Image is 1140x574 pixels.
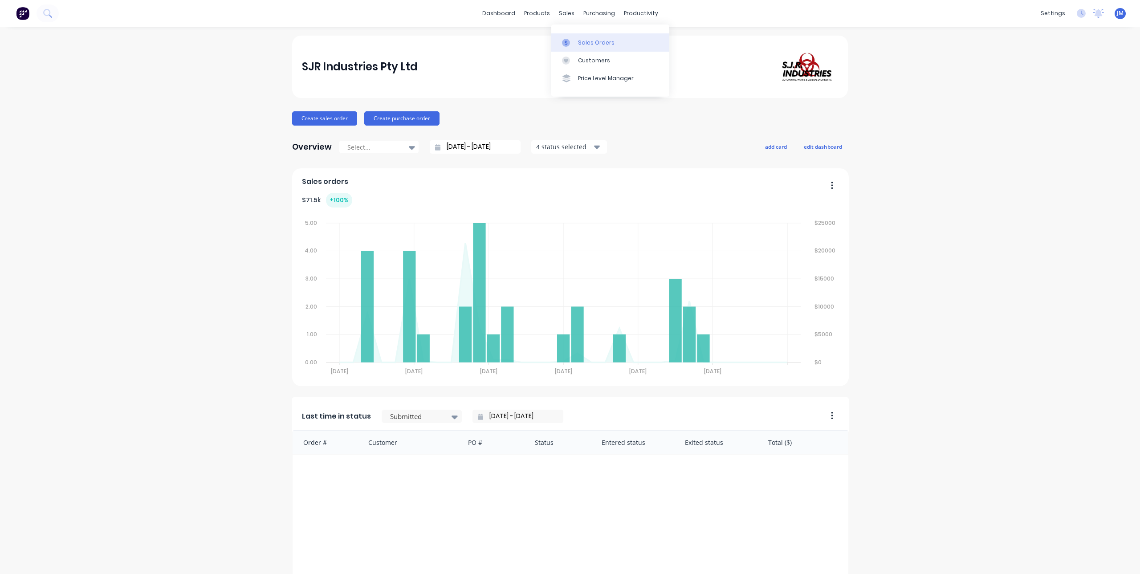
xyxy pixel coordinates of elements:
[1117,9,1124,17] span: JM
[307,330,317,338] tspan: 1.00
[292,111,357,126] button: Create sales order
[326,193,352,208] div: + 100 %
[815,358,822,366] tspan: $0
[305,303,317,310] tspan: 2.00
[459,431,526,454] div: PO #
[536,142,592,151] div: 4 status selected
[759,141,793,152] button: add card
[578,39,615,47] div: Sales Orders
[330,367,348,375] tspan: [DATE]
[551,33,669,51] a: Sales Orders
[578,57,610,65] div: Customers
[292,138,332,156] div: Overview
[815,275,835,282] tspan: $15000
[305,358,317,366] tspan: 0.00
[305,219,317,227] tspan: 5.00
[531,140,607,154] button: 4 status selected
[16,7,29,20] img: Factory
[359,431,460,454] div: Customer
[302,193,352,208] div: $ 71.5k
[630,367,647,375] tspan: [DATE]
[364,111,440,126] button: Create purchase order
[815,247,836,254] tspan: $20000
[759,431,848,454] div: Total ($)
[815,219,836,227] tspan: $25000
[302,58,418,76] div: SJR Industries Pty Ltd
[776,48,838,85] img: SJR Industries Pty Ltd
[704,367,722,375] tspan: [DATE]
[1036,7,1070,20] div: settings
[302,176,348,187] span: Sales orders
[520,7,554,20] div: products
[676,431,759,454] div: Exited status
[579,7,619,20] div: purchasing
[551,52,669,69] a: Customers
[798,141,848,152] button: edit dashboard
[480,367,497,375] tspan: [DATE]
[305,247,317,254] tspan: 4.00
[555,367,572,375] tspan: [DATE]
[305,275,317,282] tspan: 3.00
[551,69,669,87] a: Price Level Manager
[302,411,371,422] span: Last time in status
[593,431,676,454] div: Entered status
[526,431,593,454] div: Status
[405,367,423,375] tspan: [DATE]
[478,7,520,20] a: dashboard
[815,303,835,310] tspan: $10000
[293,431,359,454] div: Order #
[815,330,833,338] tspan: $5000
[578,74,634,82] div: Price Level Manager
[554,7,579,20] div: sales
[483,410,560,423] input: Filter by date
[619,7,663,20] div: productivity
